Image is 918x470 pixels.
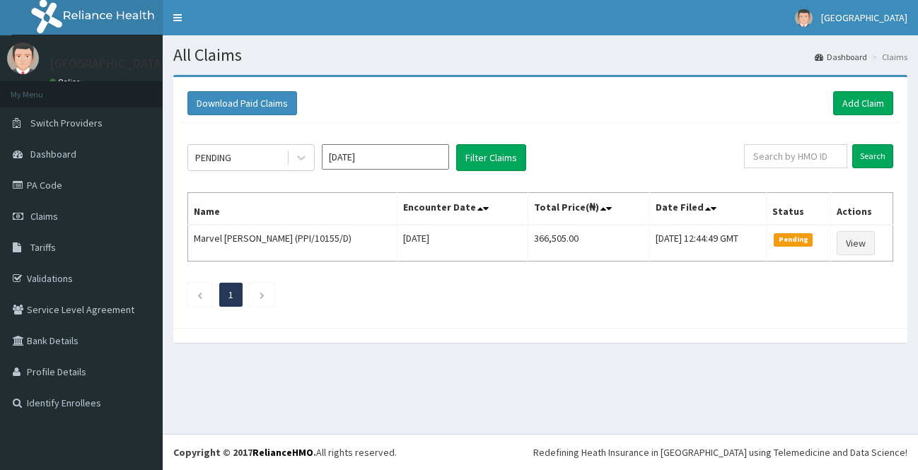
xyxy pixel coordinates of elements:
[195,151,231,165] div: PENDING
[173,46,907,64] h1: All Claims
[774,233,813,246] span: Pending
[322,144,449,170] input: Select Month and Year
[50,57,166,70] p: [GEOGRAPHIC_DATA]
[187,91,297,115] button: Download Paid Claims
[163,434,918,470] footer: All rights reserved.
[397,193,528,225] th: Encounter Date
[650,193,767,225] th: Date Filed
[252,446,313,459] a: RelianceHMO
[30,148,76,160] span: Dashboard
[795,9,813,27] img: User Image
[259,288,265,301] a: Next page
[528,193,650,225] th: Total Price(₦)
[837,231,875,255] a: View
[744,144,847,168] input: Search by HMO ID
[456,144,526,171] button: Filter Claims
[30,241,56,254] span: Tariffs
[852,144,893,168] input: Search
[188,193,397,225] th: Name
[533,445,907,459] div: Redefining Heath Insurance in [GEOGRAPHIC_DATA] using Telemedicine and Data Science!
[197,288,203,301] a: Previous page
[397,225,528,262] td: [DATE]
[767,193,831,225] th: Status
[30,210,58,223] span: Claims
[815,51,867,63] a: Dashboard
[7,42,39,74] img: User Image
[831,193,893,225] th: Actions
[821,11,907,24] span: [GEOGRAPHIC_DATA]
[173,446,316,459] strong: Copyright © 2017 .
[650,225,767,262] td: [DATE] 12:44:49 GMT
[188,225,397,262] td: Marvel [PERSON_NAME] (PPI/10155/D)
[30,117,103,129] span: Switch Providers
[833,91,893,115] a: Add Claim
[50,77,83,87] a: Online
[868,51,907,63] li: Claims
[528,225,650,262] td: 366,505.00
[228,288,233,301] a: Page 1 is your current page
